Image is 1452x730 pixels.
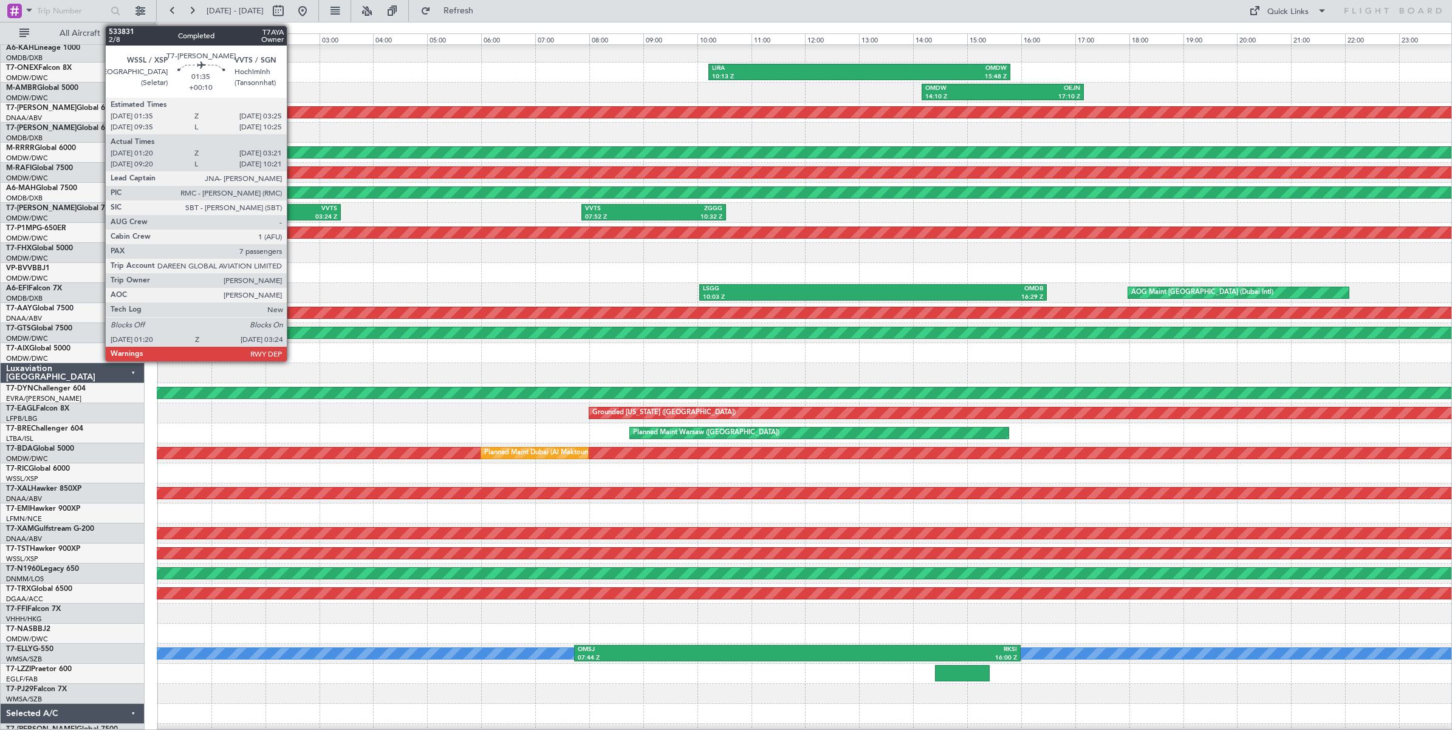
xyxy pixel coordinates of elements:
div: Planned Maint Dubai (Al Maktoum Intl) [484,444,604,462]
div: 03:00 [320,33,374,44]
span: T7-N1960 [6,565,40,573]
a: EVRA/[PERSON_NAME] [6,394,81,403]
div: 16:00 [1021,33,1075,44]
a: T7-TSTHawker 900XP [6,545,80,553]
div: 13:00 [859,33,913,44]
div: 21:00 [1291,33,1345,44]
a: OMDW/DWC [6,94,48,103]
a: T7-RICGlobal 6000 [6,465,70,472]
button: All Aircraft [13,24,132,43]
a: T7-[PERSON_NAME]Global 7500 [6,205,118,212]
a: DNAA/ABV [6,314,42,323]
div: OMDW [925,84,1003,93]
div: Quick Links [1267,6,1309,18]
div: 18:00 [1129,33,1183,44]
a: LFPB/LBG [6,414,38,423]
a: T7-[PERSON_NAME]Global 6000 [6,125,118,132]
div: OMSJ [578,646,798,654]
span: A6-EFI [6,285,29,292]
a: OMDW/DWC [6,214,48,223]
div: 14:10 Z [925,93,1003,101]
div: 07:00 [535,33,589,44]
div: 07:44 Z [578,654,798,663]
div: 09:00 [643,33,697,44]
span: T7-TST [6,545,30,553]
a: T7-P1MPG-650ER [6,225,66,232]
div: VVTS [585,205,654,213]
a: T7-NASBBJ2 [6,626,50,633]
div: 05:00 [427,33,481,44]
div: AOG Maint [GEOGRAPHIC_DATA] (Dubai Intl) [1131,284,1273,302]
a: OMDW/DWC [6,274,48,283]
span: T7-XAM [6,525,34,533]
a: OMDW/DWC [6,73,48,83]
div: 03:24 Z [285,213,337,222]
a: OMDW/DWC [6,635,48,644]
a: T7-XALHawker 850XP [6,485,81,493]
span: T7-FFI [6,605,27,613]
span: All Aircraft [32,29,128,38]
a: A6-EFIFalcon 7X [6,285,62,292]
div: 10:13 Z [712,73,859,81]
a: OMDW/DWC [6,154,48,163]
a: T7-[PERSON_NAME]Global 6000 [6,104,118,112]
span: T7-PJ29 [6,686,33,693]
a: T7-XAMGulfstream G-200 [6,525,94,533]
div: 02:00 [265,33,320,44]
span: T7-XAL [6,485,31,493]
div: OMDW [859,64,1006,73]
span: T7-NAS [6,626,33,633]
span: A6-KAH [6,44,34,52]
span: T7-ONEX [6,64,38,72]
div: OEJN [1003,84,1081,93]
div: 15:48 Z [859,73,1006,81]
a: LTBA/ISL [6,434,33,443]
div: VVTS [285,205,337,213]
a: T7-FFIFalcon 7X [6,605,61,613]
div: 04:00 [373,33,427,44]
a: VP-BVVBBJ1 [6,265,50,272]
a: T7-PJ29Falcon 7X [6,686,67,693]
a: OMDW/DWC [6,334,48,343]
a: DNAA/ABV [6,494,42,503]
span: T7-[PERSON_NAME] [6,104,77,112]
a: M-RAFIGlobal 7500 [6,165,73,172]
span: T7-GTS [6,325,31,332]
div: 12:00 [805,33,859,44]
button: Refresh [415,1,488,21]
span: [DATE] - [DATE] [207,5,264,16]
a: A6-MAHGlobal 7500 [6,185,77,192]
a: OMDB/DXB [6,53,43,63]
span: T7-BRE [6,425,31,432]
div: 07:52 Z [585,213,654,222]
div: RKSI [798,646,1018,654]
div: Grounded [US_STATE] ([GEOGRAPHIC_DATA]) [592,404,736,422]
div: 16:00 Z [798,654,1018,663]
a: T7-LZZIPraetor 600 [6,666,72,673]
a: T7-EMIHawker 900XP [6,505,80,513]
a: T7-FHXGlobal 5000 [6,245,73,252]
a: T7-BREChallenger 604 [6,425,83,432]
span: A6-MAH [6,185,36,192]
div: 19:00 [1183,33,1238,44]
a: T7-ONEXFalcon 8X [6,64,72,72]
input: Trip Number [37,2,107,20]
a: A6-KAHLineage 1000 [6,44,80,52]
a: T7-ELLYG-550 [6,646,53,653]
a: OMDB/DXB [6,294,43,303]
span: T7-P1MP [6,225,36,232]
span: T7-FHX [6,245,32,252]
a: OMDW/DWC [6,454,48,463]
a: T7-GTSGlobal 7500 [6,325,72,332]
a: LFMN/NCE [6,514,42,524]
div: WSSL [232,205,284,213]
a: M-AMBRGlobal 5000 [6,84,78,92]
span: VP-BVV [6,265,32,272]
div: 10:32 Z [654,213,722,222]
a: T7-BDAGlobal 5000 [6,445,74,452]
span: T7-[PERSON_NAME] [6,205,77,212]
button: Quick Links [1243,1,1333,21]
a: EGLF/FAB [6,675,38,684]
div: 01:20 Z [232,213,284,222]
a: DGAA/ACC [6,595,43,604]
